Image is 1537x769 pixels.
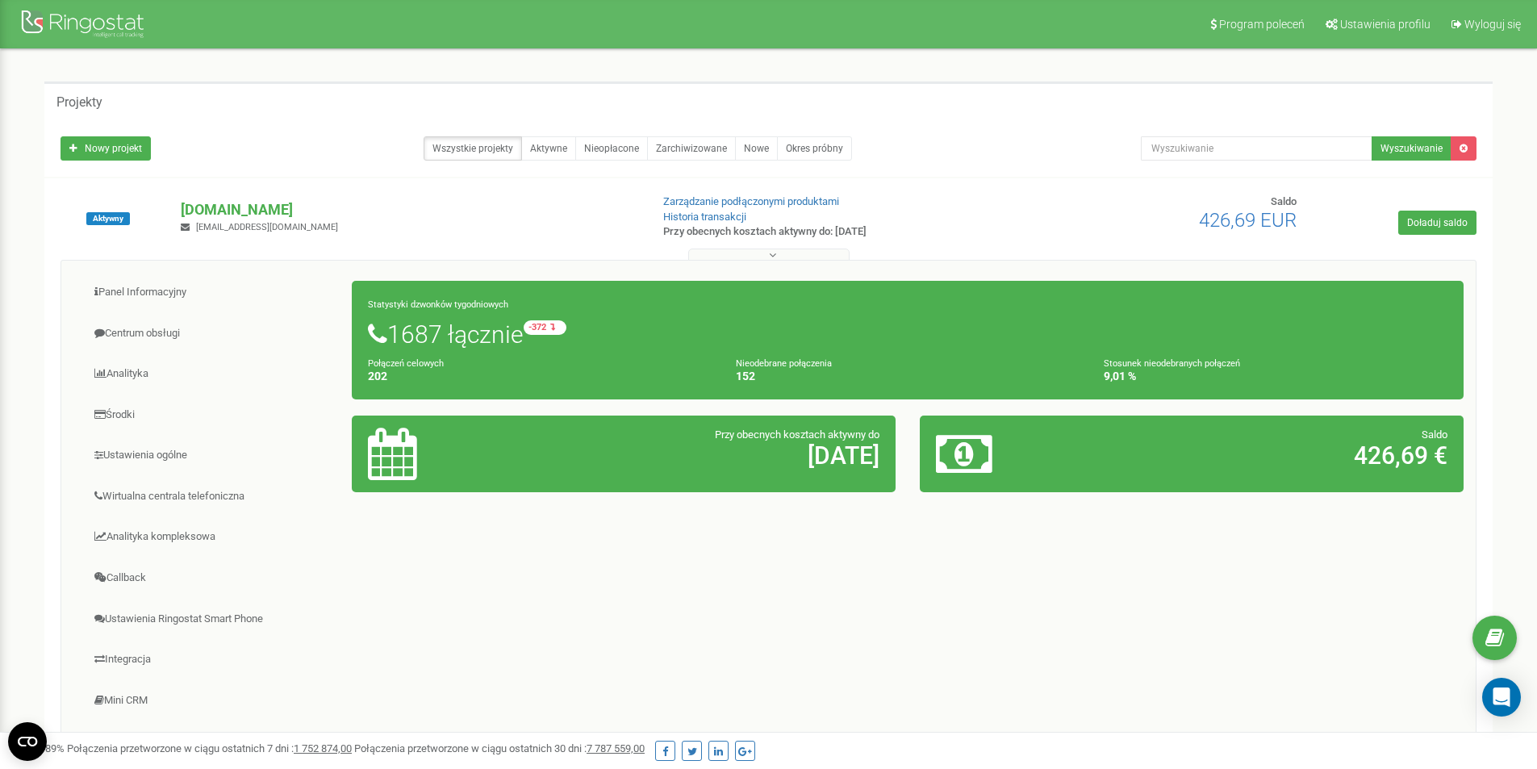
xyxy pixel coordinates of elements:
[73,273,353,312] a: Panel Informacyjny
[61,136,151,161] a: Nowy projekt
[1114,442,1447,469] h2: 426,69 €
[736,358,832,369] small: Nieodebrane połączenia
[73,681,353,721] a: Mini CRM
[1219,18,1305,31] span: Program poleceń
[1340,18,1430,31] span: Ustawienia profilu
[86,212,130,225] span: Aktywny
[735,136,778,161] a: Nowe
[1141,136,1372,161] input: Wyszukiwanie
[8,722,47,761] button: Open CMP widget
[663,224,999,240] p: Przy obecnych kosztach aktywny do: [DATE]
[368,370,712,382] h4: 202
[1372,136,1451,161] button: Wyszukiwanie
[354,742,645,754] span: Połączenia przetworzone w ciągu ostatnich 30 dni :
[663,211,746,223] a: Historia transakcji
[73,558,353,598] a: Callback
[736,370,1080,382] h4: 152
[1271,195,1297,207] span: Saldo
[546,442,879,469] h2: [DATE]
[1104,370,1447,382] h4: 9,01 %
[181,199,637,220] p: [DOMAIN_NAME]
[587,742,645,754] u: 7 787 559,00
[1422,428,1447,441] span: Saldo
[521,136,576,161] a: Aktywne
[73,436,353,475] a: Ustawienia ogólne
[73,395,353,435] a: Środki
[368,358,444,369] small: Połączeń celowych
[196,222,338,232] span: [EMAIL_ADDRESS][DOMAIN_NAME]
[67,742,352,754] span: Połączenia przetworzone w ciągu ostatnich 7 dni :
[73,314,353,353] a: Centrum obsługi
[524,320,566,335] small: -372
[73,600,353,639] a: Ustawienia Ringostat Smart Phone
[73,517,353,557] a: Analityka kompleksowa
[368,299,508,310] small: Statystyki dzwonków tygodniowych
[1464,18,1521,31] span: Wyloguj się
[1398,211,1476,235] a: Doładuj saldo
[294,742,352,754] u: 1 752 874,00
[1199,209,1297,232] span: 426,69 EUR
[56,95,102,110] h5: Projekty
[73,640,353,679] a: Integracja
[575,136,648,161] a: Nieopłacone
[715,428,879,441] span: Przy obecnych kosztach aktywny do
[73,354,353,394] a: Analityka
[73,721,353,761] a: Call tracking
[424,136,522,161] a: Wszystkie projekty
[777,136,852,161] a: Okres próbny
[73,477,353,516] a: Wirtualna centrala telefoniczna
[647,136,736,161] a: Zarchiwizowane
[1104,358,1240,369] small: Stosunek nieodebranych połączeń
[663,195,839,207] a: Zarządzanie podłączonymi produktami
[368,320,1447,348] h1: 1687 łącznie
[1482,678,1521,717] div: Open Intercom Messenger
